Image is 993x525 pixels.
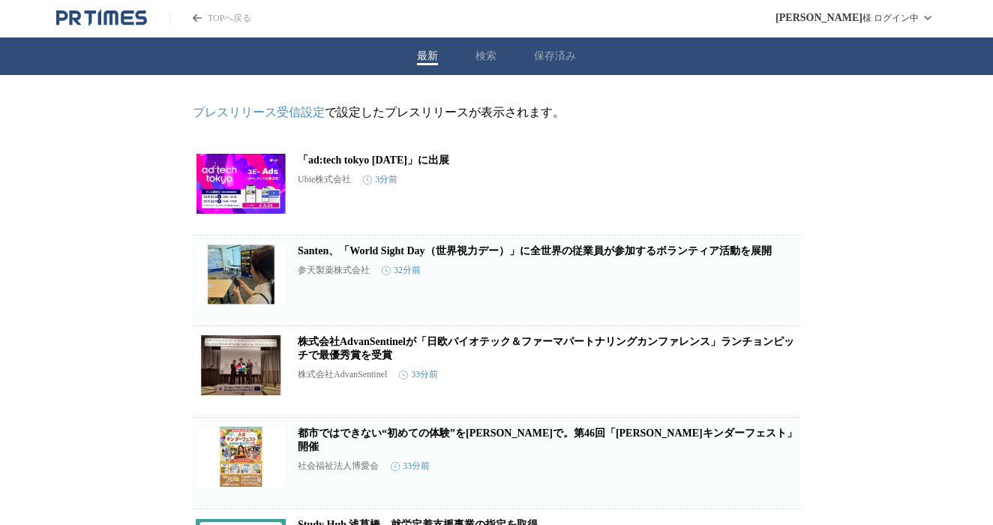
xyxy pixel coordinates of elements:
[363,173,397,186] time: 3分前
[298,368,387,381] p: 株式会社AdvanSentinel
[399,368,438,381] time: 33分前
[193,106,325,118] a: プレスリリース受信設定
[298,245,772,256] a: Santen、「World Sight Day（世界視力デー）」に全世界の従業員が参加するボランティア活動を展開
[298,173,351,186] p: Ubie株式会社
[193,105,800,121] p: で設定したプレスリリースが表示されます。
[391,460,430,472] time: 33分前
[534,49,576,63] button: 保存済み
[196,244,286,304] img: Santen、「World Sight Day（世界視力デー）」に全世界の従業員が参加するボランティア活動を展開
[196,154,286,214] img: 「ad:tech tokyo 2025」に出展
[417,49,438,63] button: 最新
[56,9,147,27] a: PR TIMESのトップページはこちら
[298,460,379,472] p: 社会福祉法人博愛会
[475,49,496,63] button: 検索
[382,264,421,277] time: 32分前
[298,336,794,361] a: 株式会社AdvanSentinelが「日欧バイオテック＆ファーマパートナリングカンファレンス」ランチョンピッチで最優秀賞を受賞
[298,427,797,452] a: 都市ではできない“初めての体験”を[PERSON_NAME]で。第46回「[PERSON_NAME]キンダーフェスト」開催
[169,12,251,25] a: PR TIMESのトップページはこちら
[298,264,370,277] p: 参天製薬株式会社
[298,154,449,166] a: 「ad:tech tokyo [DATE]」に出展
[775,12,862,24] span: [PERSON_NAME]
[196,427,286,487] img: 都市ではできない“初めての体験”を久住で。第46回「久住キンダーフェスト」開催
[196,335,286,395] img: 株式会社AdvanSentinelが「日欧バイオテック＆ファーマパートナリングカンファレンス」ランチョンピッチで最優秀賞を受賞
